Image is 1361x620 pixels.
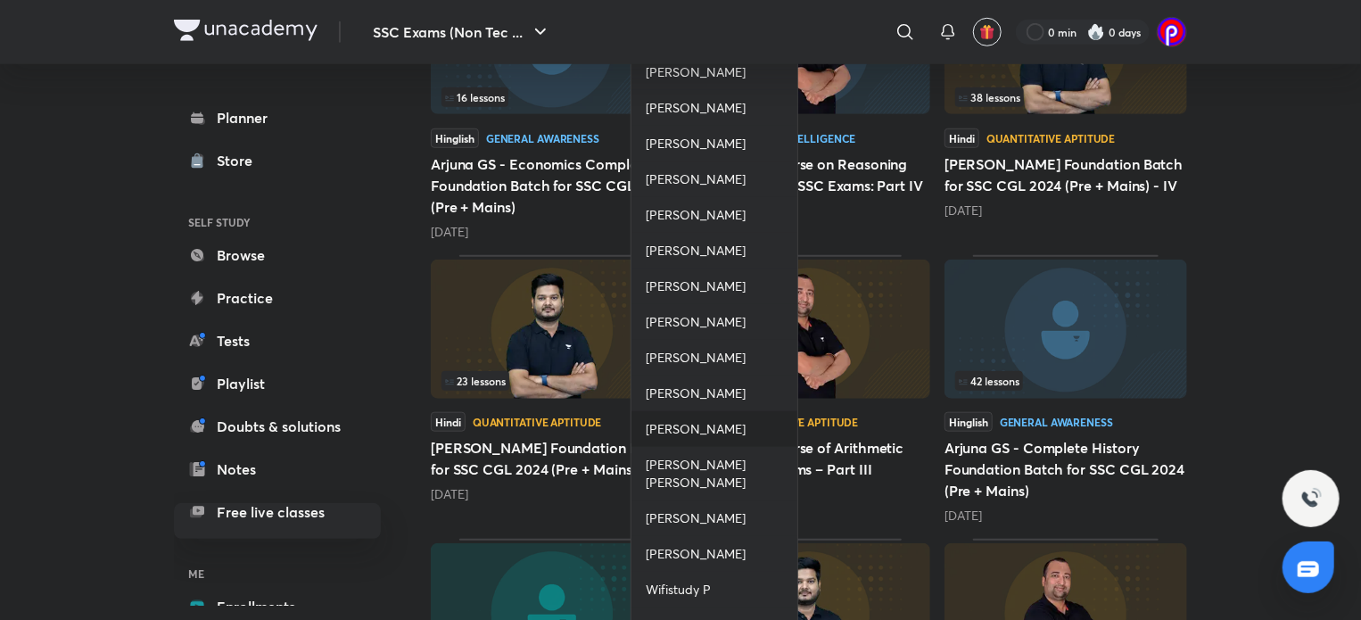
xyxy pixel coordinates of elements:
[431,153,673,218] h5: Arjuna GS - Economics Complete Foundation Batch for SSC CGL 2024 (Pre + Mains)
[688,437,930,480] h5: Foundation Course of Arithmetic Maths : SSC Exams – Part III
[441,87,663,107] div: left
[631,536,797,572] a: [PERSON_NAME]
[431,128,479,148] span: Hinglish
[688,260,930,399] img: Thumbnail
[955,87,1176,107] div: left
[362,14,562,50] button: SSC Exams (Non Tec ...
[174,409,381,444] a: Doubts & solutions
[631,500,797,536] a: [PERSON_NAME]
[631,340,797,376] a: [PERSON_NAME]
[979,24,995,40] img: avatar
[441,371,663,391] div: left
[431,412,466,432] span: Hindi
[944,260,1187,399] img: Thumbnail
[631,447,797,500] a: [PERSON_NAME] [PERSON_NAME]
[1157,17,1187,47] img: PRETAM DAS
[431,260,673,399] img: Thumbnail
[646,99,746,117] span: [PERSON_NAME]
[698,371,920,391] div: infosection
[986,133,1115,144] div: Quantitative Aptitude
[1000,417,1113,427] div: General Awareness
[646,420,746,438] span: [PERSON_NAME]
[631,376,797,411] div: [PERSON_NAME]
[944,202,1187,219] div: 1 year ago
[441,87,663,107] div: infosection
[646,509,746,527] span: [PERSON_NAME]
[174,451,381,487] a: Notes
[174,20,318,41] img: Company Logo
[959,376,1019,386] span: 42 lessons
[441,371,663,391] div: infosection
[174,100,381,136] a: Planner
[698,87,920,107] div: infocontainer
[646,63,746,81] span: [PERSON_NAME]
[631,233,797,269] a: [PERSON_NAME]
[944,128,979,148] span: Hindi
[174,143,381,178] a: Store
[959,92,1020,103] span: 38 lessons
[631,126,797,161] a: [PERSON_NAME]
[944,255,1187,525] div: Arjuna GS - Complete History Foundation Batch for SSC CGL 2024 (Pre + Mains)
[944,507,1187,525] div: 1 year ago
[631,197,797,233] a: [PERSON_NAME]
[646,313,746,331] span: [PERSON_NAME]
[955,87,1176,107] div: infocontainer
[431,255,673,525] div: Arjuna Maths Foundation Batch for SSC CGL 2024 (Pre + Mains) - V
[631,411,797,447] a: [PERSON_NAME]
[473,417,601,427] div: Quantitative Aptitude
[445,92,505,103] span: 16 lessons
[441,371,663,391] div: infocontainer
[688,202,930,219] div: 1 year ago
[217,150,263,171] div: Store
[646,170,746,188] span: [PERSON_NAME]
[1087,23,1105,41] img: streak
[174,207,381,237] h6: SELF STUDY
[944,153,1187,196] h5: [PERSON_NAME] Foundation Batch for SSC CGL 2024 (Pre + Mains) - IV
[698,371,920,391] div: infocontainer
[631,54,797,90] a: [PERSON_NAME]
[431,437,673,480] h5: [PERSON_NAME] Foundation Batch for SSC CGL 2024 (Pre + Mains) - V
[944,412,993,432] span: Hinglish
[646,545,746,563] span: [PERSON_NAME]
[646,135,746,153] span: [PERSON_NAME]
[646,456,783,492] span: [PERSON_NAME] [PERSON_NAME]
[174,237,381,273] a: Browse
[431,223,673,241] div: 1 year ago
[955,371,1176,391] div: left
[1300,488,1322,509] img: ttu
[441,87,663,107] div: infocontainer
[955,371,1176,391] div: infocontainer
[646,206,746,224] span: [PERSON_NAME]
[174,323,381,359] a: Tests
[698,87,920,107] div: left
[688,485,930,503] div: 1 year ago
[174,558,381,589] h6: ME
[955,87,1176,107] div: infosection
[631,161,797,197] a: [PERSON_NAME]
[973,18,1002,46] button: avatar
[631,90,797,126] a: [PERSON_NAME]
[944,437,1187,501] h5: Arjuna GS - Complete History Foundation Batch for SSC CGL 2024 (Pre + Mains)
[631,269,797,304] a: [PERSON_NAME]
[486,133,599,144] div: General Awareness
[631,572,797,608] a: Wifistudy P
[174,366,381,401] a: Playlist
[631,304,797,340] a: [PERSON_NAME]
[955,371,1176,391] div: infosection
[174,494,381,530] a: Free live classes
[174,20,318,45] a: Company Logo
